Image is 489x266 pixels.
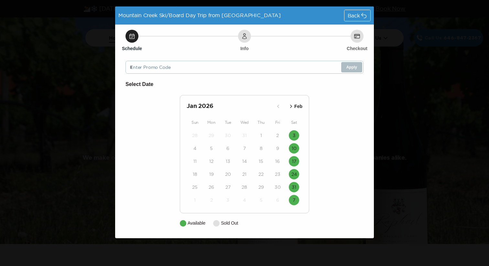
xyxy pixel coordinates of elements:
button: 4 [239,195,250,205]
time: 30 [275,184,281,190]
button: 18 [190,169,200,179]
button: 6 [272,195,283,205]
time: 8 [260,145,263,152]
span: Mountain Creek Ski/Board Day Trip from [GEOGRAPHIC_DATA] [118,12,281,18]
button: 29 [206,130,217,141]
time: 19 [209,171,214,177]
div: Mon [203,119,220,126]
button: 6 [223,143,233,154]
button: 21 [239,169,250,179]
p: Feb [294,103,302,110]
time: 2 [210,197,213,203]
button: 23 [272,169,283,179]
div: Sat [286,119,302,126]
button: 31 [239,130,250,141]
time: 25 [192,184,198,190]
button: 28 [239,182,250,192]
button: 11 [190,156,200,166]
time: 23 [275,171,280,177]
button: 5 [206,143,217,154]
button: 15 [256,156,266,166]
button: Feb [286,101,304,112]
time: 5 [260,197,263,203]
h2: Jan 2026 [187,102,273,111]
time: 26 [209,184,214,190]
button: 30 [272,182,283,192]
time: 29 [258,184,264,190]
span: Back [348,13,360,18]
time: 22 [258,171,264,177]
time: 27 [225,184,231,190]
time: 2 [276,132,279,139]
button: 1 [190,195,200,205]
h6: Checkout [347,45,367,52]
time: 12 [209,158,213,165]
button: 28 [190,130,200,141]
div: Wed [236,119,253,126]
time: 4 [193,145,196,152]
button: 1 [256,130,266,141]
time: 31 [242,132,247,139]
button: 4 [190,143,200,154]
button: 13 [223,156,233,166]
time: 29 [209,132,214,139]
time: 11 [193,158,197,165]
h6: Info [240,45,249,52]
button: 3 [223,195,233,205]
time: 4 [243,197,246,203]
div: Thu [253,119,269,126]
button: 2 [272,130,283,141]
time: 7 [293,197,295,203]
button: 17 [289,156,299,166]
time: 18 [193,171,197,177]
button: 22 [256,169,266,179]
time: 20 [225,171,231,177]
time: 21 [242,171,246,177]
button: 19 [206,169,217,179]
time: 9 [276,145,279,152]
button: 9 [272,143,283,154]
button: 7 [289,195,299,205]
time: 1 [194,197,196,203]
button: 10 [289,143,299,154]
h6: Select Date [125,80,364,89]
time: 17 [292,158,296,165]
time: 5 [210,145,213,152]
button: 2 [206,195,217,205]
button: 3 [289,130,299,141]
time: 28 [192,132,198,139]
button: 14 [239,156,250,166]
button: 24 [289,169,299,179]
button: 16 [272,156,283,166]
time: 7 [243,145,246,152]
time: 30 [225,132,231,139]
p: Available [188,220,205,227]
time: 16 [275,158,280,165]
button: 30 [223,130,233,141]
div: Tue [220,119,236,126]
p: Sold Out [221,220,238,227]
button: 8 [256,143,266,154]
time: 3 [226,197,229,203]
div: Sun [187,119,203,126]
time: 31 [292,184,296,190]
button: 5 [256,195,266,205]
button: 12 [206,156,217,166]
button: 29 [256,182,266,192]
time: 10 [292,145,297,152]
div: Fri [269,119,286,126]
button: 25 [190,182,200,192]
button: 27 [223,182,233,192]
button: 20 [223,169,233,179]
time: 3 [293,132,296,139]
time: 1 [260,132,262,139]
time: 6 [276,197,279,203]
button: 31 [289,182,299,192]
time: 14 [242,158,247,165]
button: 7 [239,143,250,154]
time: 24 [291,171,297,177]
button: 26 [206,182,217,192]
h6: Schedule [122,45,142,52]
time: 13 [226,158,230,165]
time: 6 [226,145,229,152]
